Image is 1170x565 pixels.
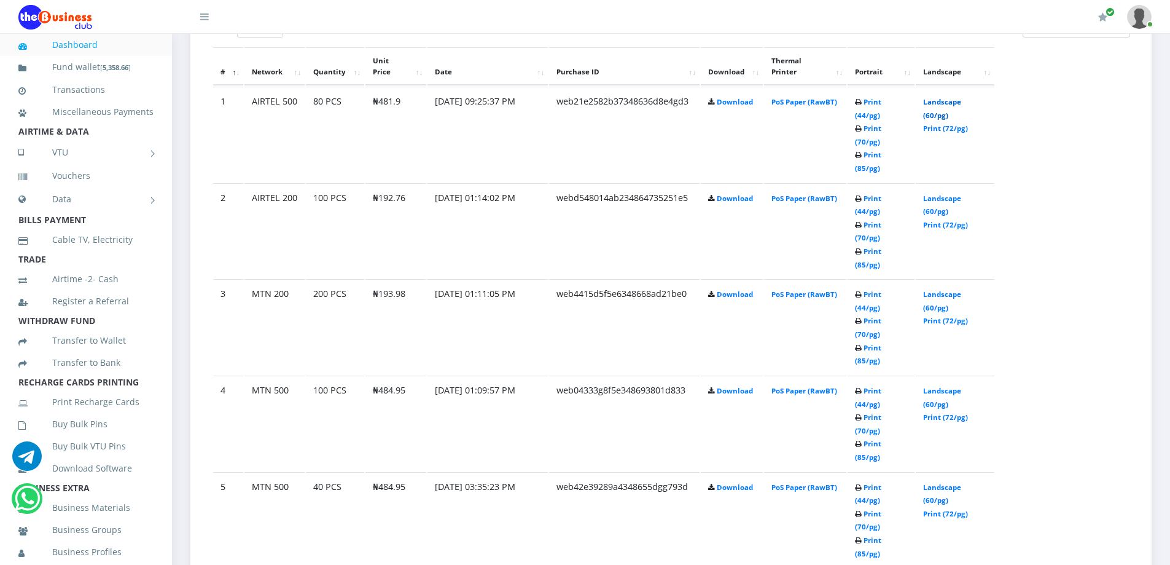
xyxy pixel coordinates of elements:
[549,376,700,471] td: web04333g8f5e348693801d833
[771,483,837,492] a: PoS Paper (RawBT)
[923,413,968,422] a: Print (72/pg)
[213,47,243,85] th: #: activate to sort column descending
[18,5,92,30] img: Logo
[855,439,881,462] a: Print (85/pg)
[18,184,154,215] a: Data
[306,87,364,182] td: 80 PCS
[717,194,753,203] a: Download
[771,194,837,203] a: PoS Paper (RawBT)
[855,290,881,312] a: Print (44/pg)
[549,183,700,279] td: webd548014ab234864735251e5
[855,124,881,146] a: Print (70/pg)
[427,376,548,471] td: [DATE] 01:09:57 PM
[365,279,426,374] td: ₦193.98
[18,76,154,104] a: Transactions
[427,183,548,279] td: [DATE] 01:14:02 PM
[1106,7,1115,17] span: Renew/Upgrade Subscription
[18,162,154,190] a: Vouchers
[306,183,364,279] td: 100 PCS
[855,483,881,505] a: Print (44/pg)
[18,494,154,522] a: Business Materials
[855,413,881,435] a: Print (70/pg)
[213,279,243,374] td: 3
[855,386,881,409] a: Print (44/pg)
[771,97,837,106] a: PoS Paper (RawBT)
[855,194,881,216] a: Print (44/pg)
[18,516,154,544] a: Business Groups
[855,316,881,339] a: Print (70/pg)
[916,47,994,85] th: Landscape: activate to sort column ascending
[18,454,154,483] a: Download Software
[18,432,154,460] a: Buy Bulk VTU Pins
[18,53,154,82] a: Fund wallet[5,358.66]
[18,287,154,315] a: Register a Referral
[18,226,154,254] a: Cable TV, Electricity
[855,343,881,366] a: Print (85/pg)
[923,290,961,312] a: Landscape (60/pg)
[12,451,42,471] a: Chat for support
[244,376,305,471] td: MTN 500
[18,388,154,416] a: Print Recharge Cards
[213,87,243,182] td: 1
[855,220,881,243] a: Print (70/pg)
[549,279,700,374] td: web4415d5f5e6348668ad21be0
[717,290,753,299] a: Download
[923,483,961,505] a: Landscape (60/pg)
[18,98,154,126] a: Miscellaneous Payments
[244,279,305,374] td: MTN 200
[855,247,881,269] a: Print (85/pg)
[244,47,305,85] th: Network: activate to sort column ascending
[18,410,154,438] a: Buy Bulk Pins
[771,290,837,299] a: PoS Paper (RawBT)
[923,509,968,518] a: Print (72/pg)
[549,87,700,182] td: web21e2582b37348636d8e4gd3
[365,47,426,85] th: Unit Price: activate to sort column ascending
[427,87,548,182] td: [DATE] 09:25:37 PM
[365,376,426,471] td: ₦484.95
[923,97,961,120] a: Landscape (60/pg)
[771,386,837,395] a: PoS Paper (RawBT)
[855,535,881,558] a: Print (85/pg)
[213,376,243,471] td: 4
[855,150,881,173] a: Print (85/pg)
[18,31,154,59] a: Dashboard
[1098,12,1107,22] i: Renew/Upgrade Subscription
[18,137,154,168] a: VTU
[549,47,700,85] th: Purchase ID: activate to sort column ascending
[18,349,154,377] a: Transfer to Bank
[15,493,40,513] a: Chat for support
[18,326,154,355] a: Transfer to Wallet
[365,183,426,279] td: ₦192.76
[717,483,753,492] a: Download
[306,47,364,85] th: Quantity: activate to sort column ascending
[365,87,426,182] td: ₦481.9
[213,183,243,279] td: 2
[923,194,961,216] a: Landscape (60/pg)
[923,220,968,229] a: Print (72/pg)
[701,47,763,85] th: Download: activate to sort column ascending
[103,63,128,72] b: 5,358.66
[306,279,364,374] td: 200 PCS
[244,87,305,182] td: AIRTEL 500
[100,63,131,72] small: [ ]
[764,47,846,85] th: Thermal Printer: activate to sort column ascending
[1127,5,1152,29] img: User
[923,386,961,409] a: Landscape (60/pg)
[427,279,548,374] td: [DATE] 01:11:05 PM
[855,97,881,120] a: Print (44/pg)
[848,47,915,85] th: Portrait: activate to sort column ascending
[923,316,968,325] a: Print (72/pg)
[306,376,364,471] td: 100 PCS
[244,183,305,279] td: AIRTEL 200
[855,509,881,532] a: Print (70/pg)
[18,265,154,293] a: Airtime -2- Cash
[427,47,548,85] th: Date: activate to sort column ascending
[717,386,753,395] a: Download
[717,97,753,106] a: Download
[923,124,968,133] a: Print (72/pg)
